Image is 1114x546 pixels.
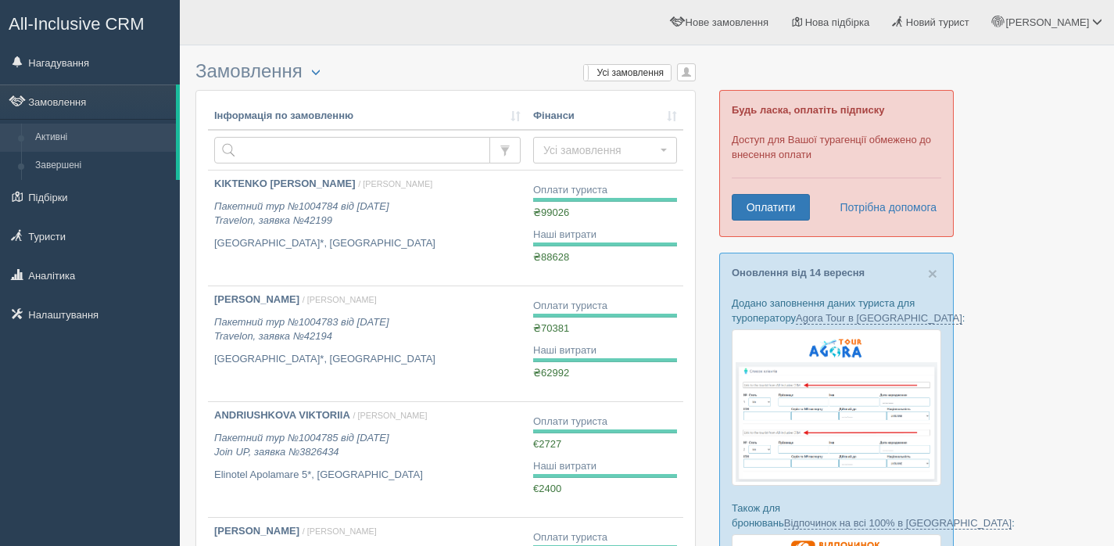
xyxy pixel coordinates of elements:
p: [GEOGRAPHIC_DATA]*, [GEOGRAPHIC_DATA] [214,352,521,367]
p: Elinotel Apolamare 5*, [GEOGRAPHIC_DATA] [214,468,521,483]
a: Agora Tour в [GEOGRAPHIC_DATA] [796,312,962,325]
a: Оновлення від 14 вересня [732,267,865,278]
b: [PERSON_NAME] [214,293,299,305]
b: ANDRIUSHKOVA VIKTORIIA [214,409,350,421]
span: × [928,264,937,282]
div: Наші витрати [533,459,677,474]
span: €2727 [533,438,561,450]
button: Close [928,265,937,282]
a: KIKTENKO [PERSON_NAME] / [PERSON_NAME] Пакетний тур №1004784 від [DATE]Travelon, заявка №42199 [G... [208,171,527,286]
span: ₴99026 [533,207,569,218]
span: €2400 [533,483,561,494]
div: Оплати туриста [533,530,677,545]
div: Оплати туриста [533,415,677,429]
img: agora-tour-%D1%84%D0%BE%D1%80%D0%BC%D0%B0-%D0%B1%D1%80%D0%BE%D0%BD%D1%8E%D0%B2%D0%B0%D0%BD%D0%BD%... [732,329,941,486]
i: Пакетний тур №1004785 від [DATE] Join UP, заявка №3826434 [214,432,389,458]
button: Усі замовлення [533,137,677,163]
span: ₴88628 [533,251,569,263]
span: Новий турист [906,16,969,28]
i: Пакетний тур №1004784 від [DATE] Travelon, заявка №42199 [214,200,389,227]
span: All-Inclusive CRM [9,14,145,34]
div: Оплати туриста [533,299,677,314]
a: Оплатити [732,194,810,221]
a: ANDRIUSHKOVA VIKTORIIA / [PERSON_NAME] Пакетний тур №1004785 від [DATE]Join UP, заявка №3826434 E... [208,402,527,517]
h3: Замовлення [195,61,696,82]
a: Потрібна допомога [829,194,937,221]
span: ₴62992 [533,367,569,379]
a: Відпочинок на всі 100% в [GEOGRAPHIC_DATA] [784,517,1012,530]
span: Нове замовлення [686,16,768,28]
p: Додано заповнення даних туриста для туроператору : [732,296,941,325]
i: Пакетний тур №1004783 від [DATE] Travelon, заявка №42194 [214,316,389,343]
span: Усі замовлення [543,142,657,158]
a: All-Inclusive CRM [1,1,179,44]
a: [PERSON_NAME] / [PERSON_NAME] Пакетний тур №1004783 від [DATE]Travelon, заявка №42194 [GEOGRAPHIC... [208,286,527,401]
b: KIKTENKO [PERSON_NAME] [214,178,356,189]
span: Нова підбірка [805,16,870,28]
span: / [PERSON_NAME] [303,295,377,304]
a: Активні [28,124,176,152]
span: / [PERSON_NAME] [358,179,432,189]
b: [PERSON_NAME] [214,525,299,537]
label: Усі замовлення [584,65,671,81]
span: [PERSON_NAME] [1005,16,1089,28]
span: / [PERSON_NAME] [303,526,377,536]
div: Наші витрати [533,228,677,242]
p: [GEOGRAPHIC_DATA]*, [GEOGRAPHIC_DATA] [214,236,521,251]
div: Доступ для Вашої турагенції обмежено до внесення оплати [719,90,954,237]
p: Також для бронювань : [732,501,941,530]
div: Оплати туриста [533,183,677,198]
a: Інформація по замовленню [214,109,521,124]
a: Завершені [28,152,176,180]
a: Фінанси [533,109,677,124]
div: Наші витрати [533,343,677,358]
span: / [PERSON_NAME] [353,411,427,420]
input: Пошук за номером замовлення, ПІБ або паспортом туриста [214,137,490,163]
span: ₴70381 [533,322,569,334]
b: Будь ласка, оплатіть підписку [732,104,884,116]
